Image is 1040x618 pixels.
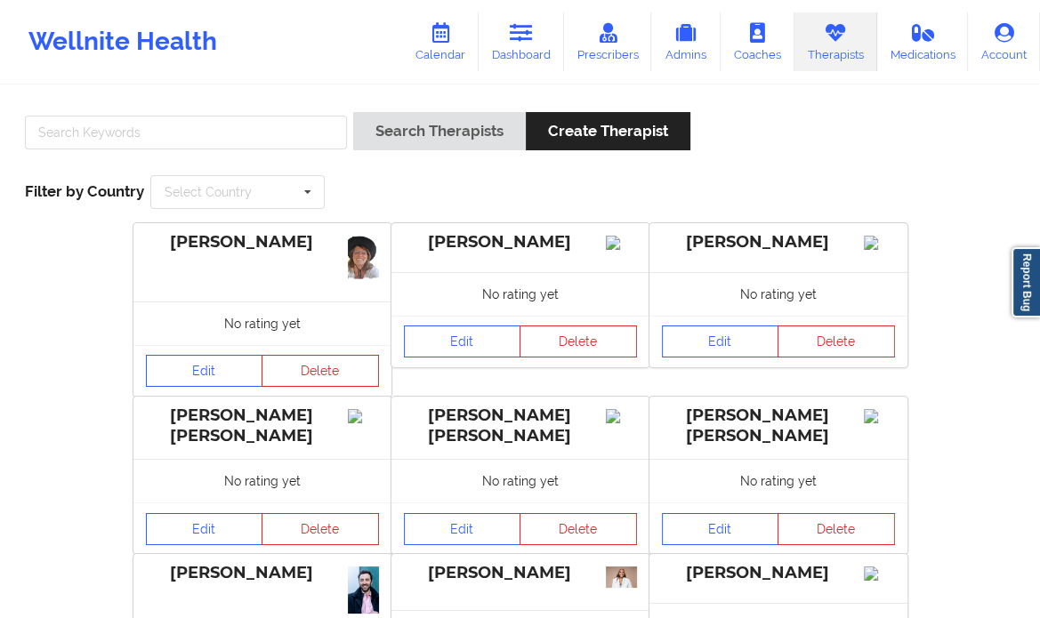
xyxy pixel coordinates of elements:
button: Delete [778,513,895,545]
a: Edit [404,325,521,357]
img: 6862f828-a471-4db2-97df-9626b95d9cdc_RWJ03827_(1).jpg [606,566,637,587]
img: Image%2Fplaceholer-image.png [606,236,637,250]
span: Filter by Country [25,182,144,200]
div: Select Country [165,186,252,198]
a: Edit [404,513,521,545]
div: No rating yet [133,459,391,502]
div: No rating yet [391,272,649,316]
a: Report Bug [1012,247,1040,317]
input: Search Keywords [25,116,347,149]
a: Edit [146,513,263,545]
div: [PERSON_NAME] [146,232,379,253]
a: Admins [651,12,721,71]
div: No rating yet [133,301,391,345]
a: Edit [146,355,263,387]
a: Therapists [794,12,877,71]
a: Calendar [402,12,479,71]
div: [PERSON_NAME] [404,563,637,583]
div: [PERSON_NAME] [146,563,379,583]
div: [PERSON_NAME] [404,232,637,253]
button: Delete [262,355,379,387]
img: Image%2Fplaceholer-image.png [864,409,895,423]
img: Image%2Fplaceholer-image.png [864,236,895,250]
div: [PERSON_NAME] [PERSON_NAME] [662,405,895,446]
img: Image%2Fplaceholer-image.png [864,566,895,581]
img: Image%2Fplaceholer-image.png [606,409,637,423]
a: Medications [877,12,969,71]
button: Delete [262,513,379,545]
a: Coaches [721,12,794,71]
div: [PERSON_NAME] [662,563,895,583]
div: No rating yet [391,459,649,502]
div: [PERSON_NAME] [662,232,895,253]
img: b1c200f1-121e-460c-827f-4335d16ec17e_1000076527.png [348,236,379,279]
img: Image%2Fplaceholer-image.png [348,409,379,423]
a: Edit [662,513,779,545]
div: [PERSON_NAME] [PERSON_NAME] [146,405,379,446]
div: No rating yet [649,459,907,502]
a: Prescribers [564,12,652,71]
a: Dashboard [479,12,564,71]
button: Search Therapists [353,112,526,150]
a: Account [968,12,1040,71]
img: c62ffc01-112a-45f9-9656-ef8d9545bdf1__MG_0114.jpg [348,566,379,614]
div: [PERSON_NAME] [PERSON_NAME] [404,405,637,446]
a: Edit [662,325,779,357]
button: Delete [520,325,637,357]
div: No rating yet [649,272,907,316]
button: Delete [520,513,637,545]
button: Create Therapist [526,112,690,150]
button: Delete [778,325,895,357]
